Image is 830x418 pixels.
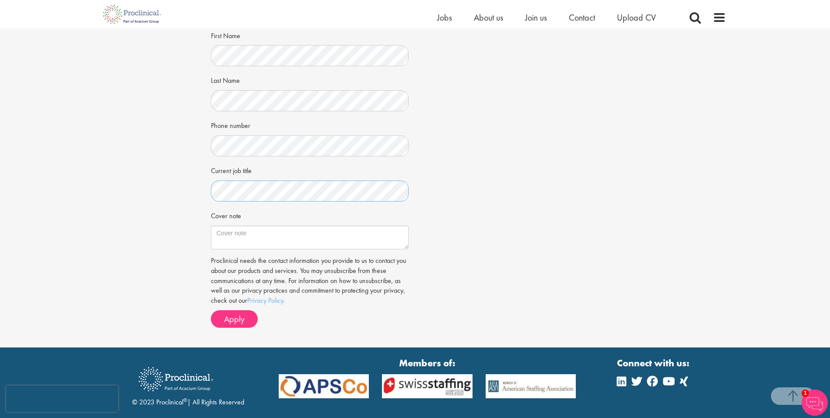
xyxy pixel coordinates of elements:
img: Chatbot [802,390,828,416]
button: Apply [211,310,258,328]
div: © 2023 Proclinical | All Rights Reserved [132,361,244,407]
a: Upload CV [617,12,656,23]
p: Proclinical needs the contact information you provide to us to contact you about our products and... [211,256,409,306]
label: Current job title [211,163,252,176]
a: About us [474,12,503,23]
img: APSCo [272,374,376,398]
label: Cover note [211,208,241,221]
img: APSCo [375,374,479,398]
span: 1 [802,390,809,397]
label: First Name [211,28,240,41]
label: Last Name [211,73,240,86]
a: Jobs [437,12,452,23]
span: Apply [224,313,245,325]
iframe: reCAPTCHA [6,386,118,412]
a: Privacy Policy [247,296,283,305]
a: Contact [569,12,595,23]
strong: Members of: [279,356,576,370]
a: Join us [525,12,547,23]
sup: ® [183,397,187,404]
img: APSCo [479,374,583,398]
img: Proclinical Recruitment [132,361,220,397]
label: Phone number [211,118,250,131]
strong: Connect with us: [617,356,691,370]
